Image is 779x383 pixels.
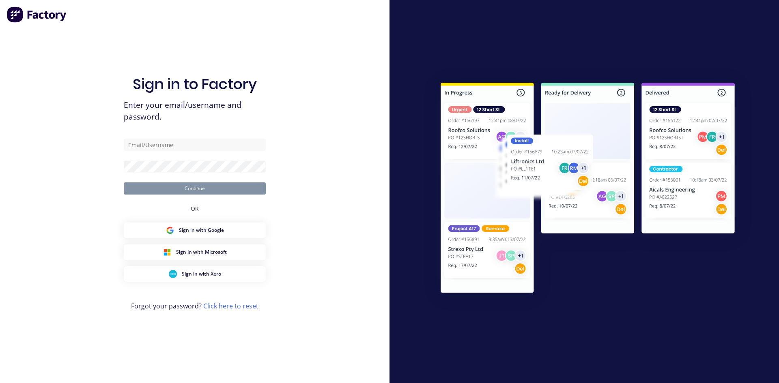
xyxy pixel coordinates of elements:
h1: Sign in to Factory [133,75,257,93]
button: Continue [124,182,266,195]
img: Sign in [423,66,753,312]
span: Sign in with Google [179,227,224,234]
img: Google Sign in [166,226,174,234]
button: Google Sign inSign in with Google [124,223,266,238]
img: Microsoft Sign in [163,248,171,256]
img: Xero Sign in [169,270,177,278]
span: Sign in with Microsoft [176,248,227,256]
img: Factory [6,6,67,23]
span: Forgot your password? [131,301,258,311]
button: Xero Sign inSign in with Xero [124,266,266,282]
div: OR [191,195,199,223]
button: Microsoft Sign inSign in with Microsoft [124,244,266,260]
input: Email/Username [124,139,266,151]
span: Enter your email/username and password. [124,99,266,123]
a: Click here to reset [203,302,258,310]
span: Sign in with Xero [182,270,221,278]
